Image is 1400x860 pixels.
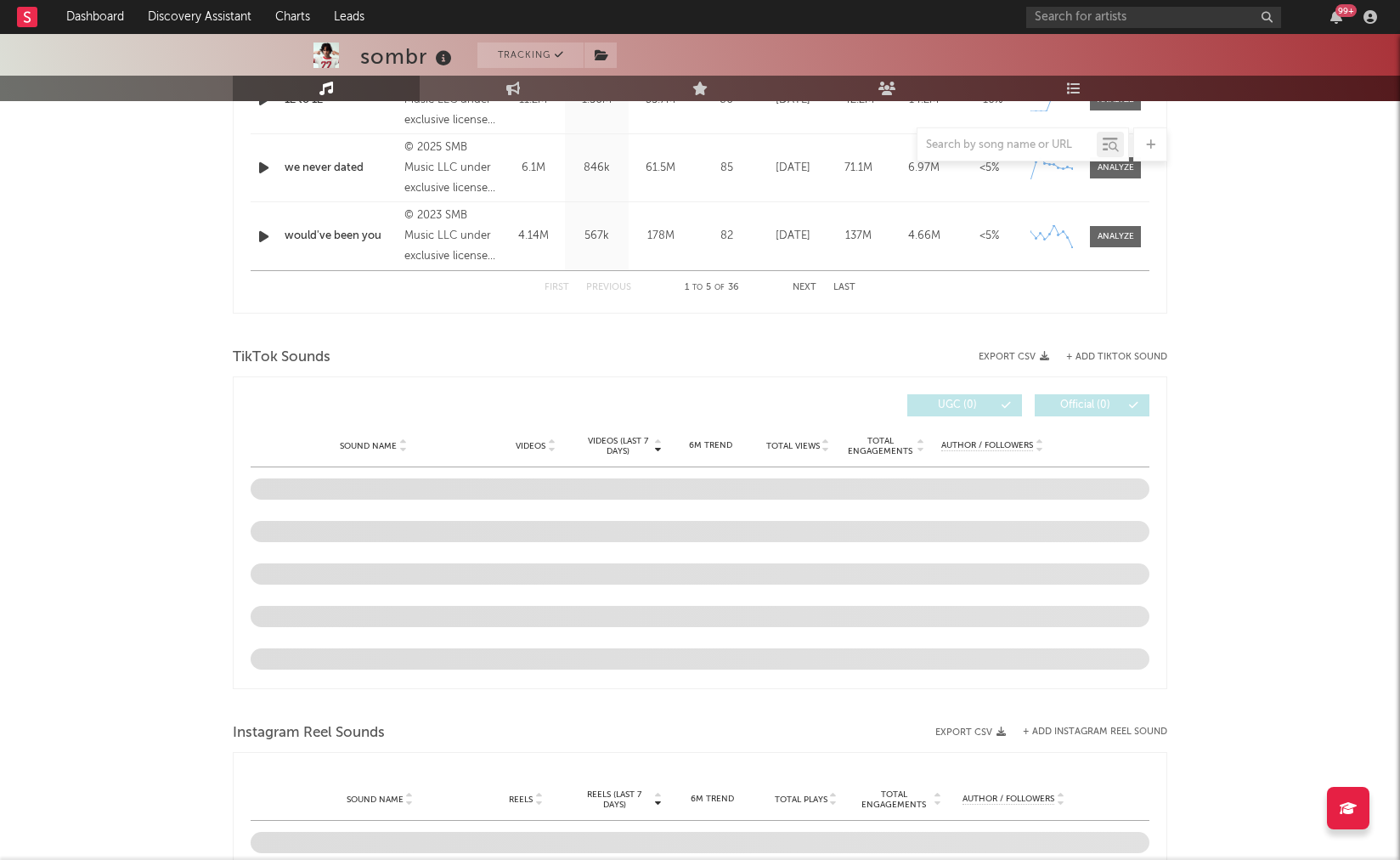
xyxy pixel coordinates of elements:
div: 178M [633,228,688,245]
button: + Add TikTok Sound [1049,353,1167,362]
button: Previous [586,283,631,292]
button: Export CSV [935,727,1006,738]
div: 6.97M [895,160,952,177]
input: Search for artists [1026,7,1281,28]
div: 1 5 36 [665,278,759,298]
span: Official ( 0 ) [1046,400,1124,410]
div: 99 + [1335,4,1357,17]
div: [DATE] [765,228,821,245]
div: 4.66M [895,228,952,245]
div: 846k [569,160,624,177]
div: <5% [961,160,1018,177]
div: 567k [569,228,624,245]
div: 61.5M [633,160,688,177]
span: Reels (last 7 days) [577,789,652,810]
button: 99+ [1330,10,1342,24]
span: Total Views [766,441,820,451]
div: [DATE] [765,160,821,177]
button: Next [793,283,816,292]
span: Total Engagements [857,789,932,810]
div: 6.1M [505,160,561,177]
div: <5% [961,228,1018,245]
div: 71.1M [830,160,887,177]
span: TikTok Sounds [233,348,330,368]
div: 85 [697,160,756,177]
button: First [545,283,569,292]
span: Videos (last 7 days) [584,436,652,456]
span: Total Plays [775,795,827,805]
span: Sound Name [340,441,397,451]
span: Instagram Reel Sounds [233,723,385,744]
button: + Add TikTok Sound [1066,353,1167,362]
div: © 2023 SMB Music LLC under exclusive license to Warner Records Inc. [404,206,497,267]
input: Search by song name or URL [917,139,1097,152]
span: to [692,284,703,291]
div: 4.14M [505,228,561,245]
span: of [714,284,725,291]
button: Official(0) [1035,394,1149,416]
span: Author / Followers [941,440,1033,451]
button: + Add Instagram Reel Sound [1023,727,1167,737]
span: Videos [516,441,545,451]
div: 6M Trend [670,793,755,806]
span: Total Engagements [846,436,915,456]
button: Export CSV [979,352,1049,362]
div: 82 [697,228,756,245]
div: 137M [830,228,887,245]
span: UGC ( 0 ) [918,400,996,410]
button: Last [833,283,855,292]
span: Sound Name [347,795,404,805]
div: sombr [360,42,456,71]
div: + Add Instagram Reel Sound [1006,727,1167,737]
button: UGC(0) [907,394,1022,416]
a: would've been you [285,228,396,245]
span: Author / Followers [962,794,1054,805]
a: we never dated [285,160,396,177]
span: Reels [509,795,533,805]
button: Tracking [477,42,584,68]
div: 6M Trend [671,439,750,452]
div: © 2025 SMB Music LLC under exclusive license to Warner Records Inc. [404,138,497,199]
